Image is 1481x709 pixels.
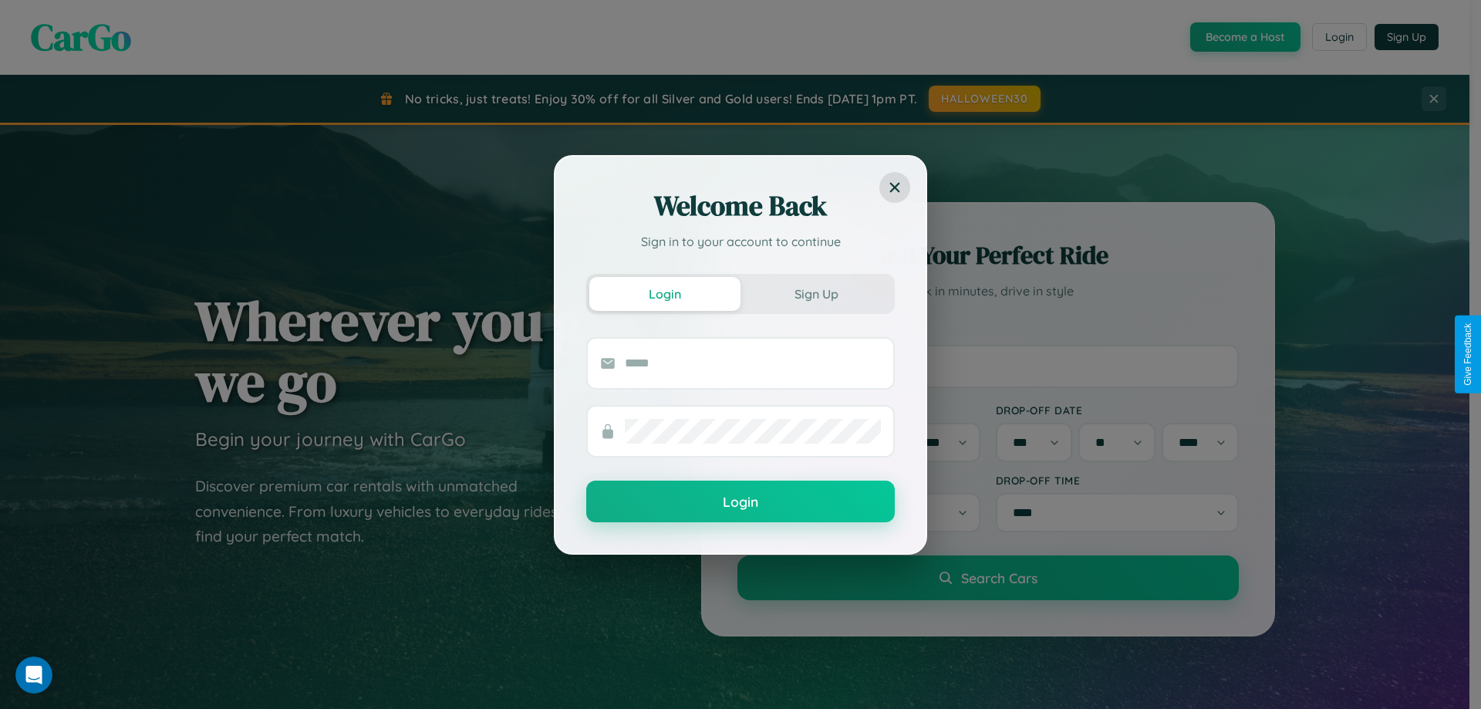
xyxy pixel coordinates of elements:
[586,232,895,251] p: Sign in to your account to continue
[586,481,895,522] button: Login
[15,657,52,694] iframe: Intercom live chat
[589,277,740,311] button: Login
[586,187,895,225] h2: Welcome Back
[740,277,892,311] button: Sign Up
[1462,323,1473,386] div: Give Feedback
